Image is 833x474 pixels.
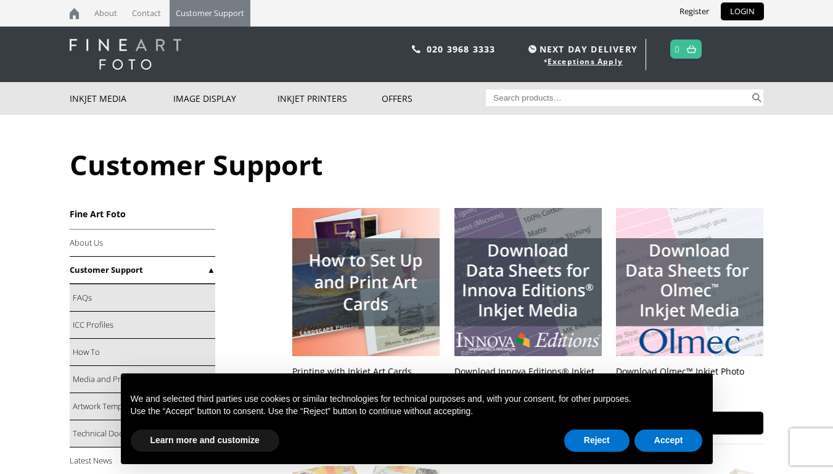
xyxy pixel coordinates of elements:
[131,393,703,405] p: We and selected third parties use cookies or similar technologies for technical purposes and, wit...
[277,82,382,115] a: Inkjet Printers
[70,285,215,312] a: FAQs
[548,56,623,67] a: Exceptions Apply
[70,82,174,115] a: Inkjet Media
[131,430,279,452] button: Learn more and customize
[528,45,536,53] img: time.svg
[70,339,215,366] a: How To
[70,146,764,183] h1: Customer Support
[70,366,215,393] a: Media and Printer Settings
[70,420,215,447] a: Technical Documents
[173,82,277,115] a: Image Display
[634,430,703,452] button: Accept
[675,40,680,58] a: 0
[670,2,718,20] a: Register
[70,393,215,420] a: Artwork Templates
[750,89,764,106] button: Search
[70,257,215,284] a: Customer Support
[525,42,638,56] span: NEXT DAY DELIVERY
[486,89,750,106] input: Search products…
[70,39,181,70] img: logo-white.svg
[412,45,421,53] img: phone.svg
[564,430,630,452] button: Reject
[382,82,486,115] a: Offers
[721,2,764,20] a: LOGIN
[70,230,215,257] a: About Us
[131,405,703,418] p: Use the “Accept” button to consent. Use the “Reject” button to continue without accepting.
[70,312,215,339] a: ICC Profiles
[70,208,215,220] h3: Fine Art Foto
[687,45,696,53] img: basket.svg
[427,43,496,55] a: 020 3968 3333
